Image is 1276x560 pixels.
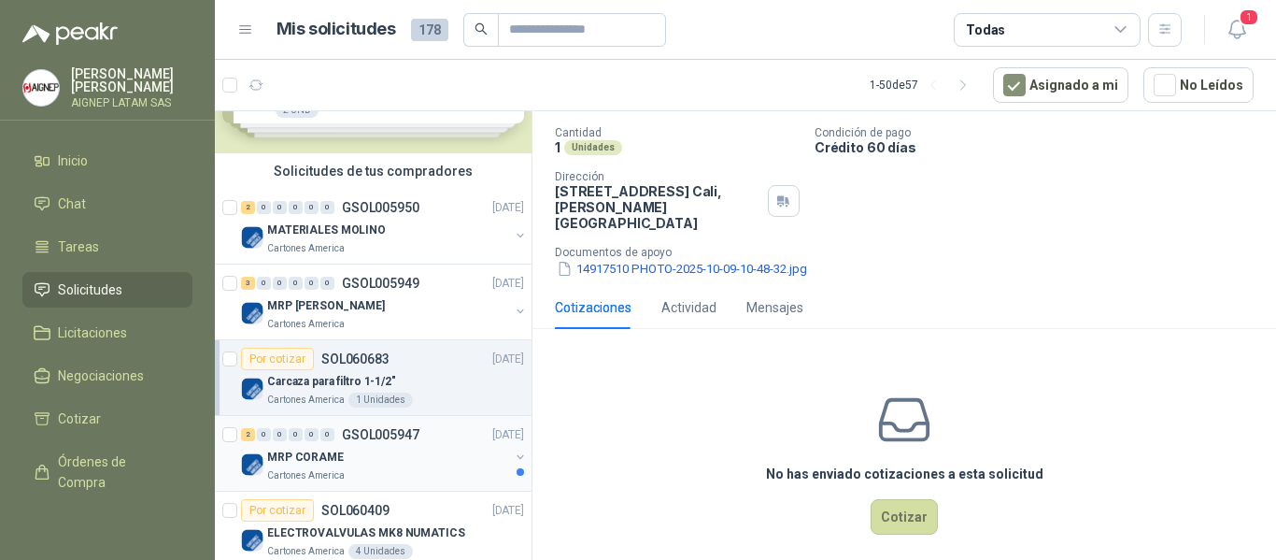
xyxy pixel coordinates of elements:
p: 1 [555,139,560,155]
img: Company Logo [23,70,59,106]
div: Actividad [661,297,716,318]
p: Condición de pago [815,126,1269,139]
p: [DATE] [492,199,524,217]
p: Cartones America [267,544,345,559]
div: 0 [305,277,319,290]
a: Remisiones [22,508,192,543]
div: 0 [305,201,319,214]
span: Inicio [58,151,88,171]
div: Por cotizar [241,348,314,370]
a: Chat [22,186,192,222]
a: Por cotizarSOL060683[DATE] Company LogoCarcaza para filtro 1-1/2"Cartones America1 Unidades [215,340,532,416]
p: Documentos de apoyo [555,246,1269,259]
p: [STREET_ADDRESS] Cali , [PERSON_NAME][GEOGRAPHIC_DATA] [555,183,760,231]
div: 0 [273,277,287,290]
h3: No has enviado cotizaciones a esta solicitud [766,464,1043,484]
p: Cartones America [267,393,345,408]
div: 1 Unidades [348,393,413,408]
p: [DATE] [492,275,524,293]
p: Cantidad [555,126,800,139]
div: 0 [257,277,271,290]
span: search [475,22,488,36]
a: Solicitudes [22,272,192,308]
a: Licitaciones [22,315,192,351]
p: [PERSON_NAME] [PERSON_NAME] [71,67,192,93]
div: 0 [257,428,271,441]
p: SOL060683 [321,352,390,366]
p: Crédito 60 días [815,139,1269,155]
span: Negociaciones [58,366,144,386]
span: 1 [1239,8,1259,26]
a: Negociaciones [22,358,192,394]
p: [DATE] [492,502,524,520]
div: Unidades [564,140,622,155]
p: Cartones America [267,317,345,332]
div: 0 [320,201,334,214]
div: Mensajes [746,297,803,318]
span: Cotizar [58,409,101,429]
button: Cotizar [871,499,938,535]
a: 2 0 0 0 0 0 GSOL005947[DATE] Company LogoMRP CORAMECartones America [241,424,528,483]
img: Company Logo [241,226,263,249]
div: 0 [289,201,303,214]
div: 0 [305,428,319,441]
div: 0 [273,201,287,214]
span: Órdenes de Compra [58,452,175,493]
img: Company Logo [241,302,263,324]
p: SOL060409 [321,504,390,517]
span: Tareas [58,237,99,257]
img: Company Logo [241,378,263,400]
div: 0 [320,428,334,441]
span: Chat [58,194,86,214]
p: AIGNEP LATAM SAS [71,97,192,108]
div: 2 [241,201,255,214]
img: Logo peakr [22,22,118,45]
span: Licitaciones [58,323,127,343]
button: No Leídos [1143,67,1254,103]
div: 1 - 50 de 57 [870,70,978,100]
p: MRP CORAME [267,449,344,467]
div: 2 [241,428,255,441]
span: Solicitudes [58,280,122,300]
p: GSOL005949 [342,277,419,290]
a: 2 0 0 0 0 0 GSOL005950[DATE] Company LogoMATERIALES MOLINOCartones America [241,196,528,256]
p: MATERIALES MOLINO [267,222,386,239]
div: Solicitudes de tus compradores [215,153,532,189]
p: Carcaza para filtro 1-1/2" [267,373,396,391]
p: GSOL005950 [342,201,419,214]
div: 0 [320,277,334,290]
button: 1 [1220,13,1254,47]
div: 0 [289,277,303,290]
a: Tareas [22,229,192,265]
div: 0 [257,201,271,214]
div: 0 [273,428,287,441]
h1: Mis solicitudes [276,16,396,43]
p: Dirección [555,170,760,183]
p: [DATE] [492,426,524,444]
p: Cartones America [267,241,345,256]
a: Órdenes de Compra [22,444,192,500]
div: Todas [966,20,1005,40]
p: [DATE] [492,351,524,368]
p: MRP [PERSON_NAME] [267,297,385,315]
div: 4 Unidades [348,544,413,559]
button: 14917510 PHOTO-2025-10-09-10-48-32.jpg [555,259,809,279]
div: 3 [241,277,255,290]
a: Inicio [22,143,192,179]
button: Asignado a mi [993,67,1128,103]
a: Cotizar [22,401,192,437]
p: Cartones America [267,468,345,483]
img: Company Logo [241,529,263,552]
div: 0 [289,428,303,441]
span: 178 [411,19,448,41]
img: Company Logo [241,453,263,476]
div: Cotizaciones [555,297,631,318]
a: 3 0 0 0 0 0 GSOL005949[DATE] Company LogoMRP [PERSON_NAME]Cartones America [241,272,528,332]
p: ELECTROVALVULAS MK8 NUMATICS [267,524,465,542]
p: GSOL005947 [342,428,419,441]
div: Por cotizar [241,499,314,522]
